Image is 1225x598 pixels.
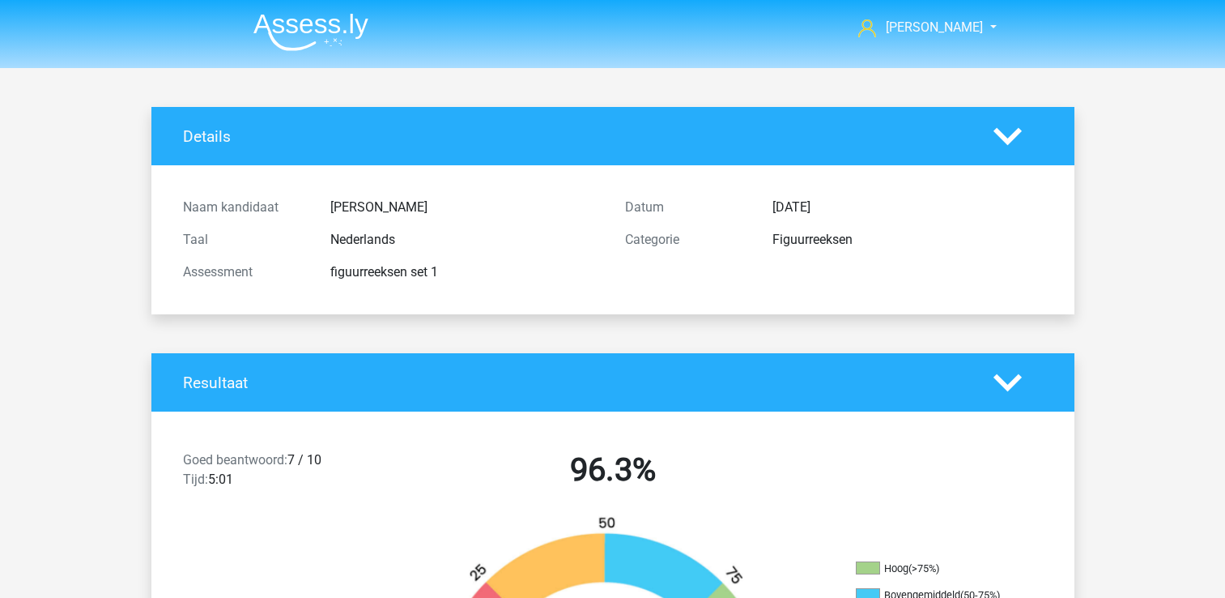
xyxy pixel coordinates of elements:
div: Datum [613,198,760,217]
div: [DATE] [760,198,1055,217]
a: [PERSON_NAME] [852,18,985,37]
div: Taal [171,230,318,250]
img: Assessly [253,13,368,51]
span: Tijd: [183,472,208,487]
div: figuurreeksen set 1 [318,263,613,282]
li: Hoog [856,562,1018,576]
span: [PERSON_NAME] [886,19,983,35]
div: Figuurreeksen [760,230,1055,250]
h4: Details [183,127,969,146]
div: (>75%) [908,562,939,575]
div: Categorie [613,230,760,250]
h2: 96.3% [404,451,822,489]
h4: Resultaat [183,374,969,392]
div: [PERSON_NAME] [318,198,613,217]
div: Nederlands [318,230,613,250]
span: Goed beantwoord: [183,452,287,468]
div: Assessment [171,263,318,282]
div: Naam kandidaat [171,198,318,217]
div: 7 / 10 5:01 [171,451,392,496]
